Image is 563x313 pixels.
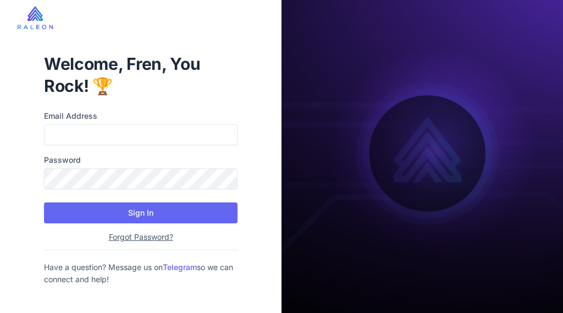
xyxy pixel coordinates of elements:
[44,202,238,223] button: Sign In
[44,261,238,285] div: Have a question? Message us on so we can connect and help!
[44,110,238,122] label: Email Address
[44,53,238,97] h1: Welcome, Fren, You Rock! 🏆
[163,262,197,272] a: Telegram
[44,154,238,166] label: Password
[18,6,53,29] img: raleon-logo-whitebg.9aac0268.jpg
[109,232,173,241] a: Forgot Password?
